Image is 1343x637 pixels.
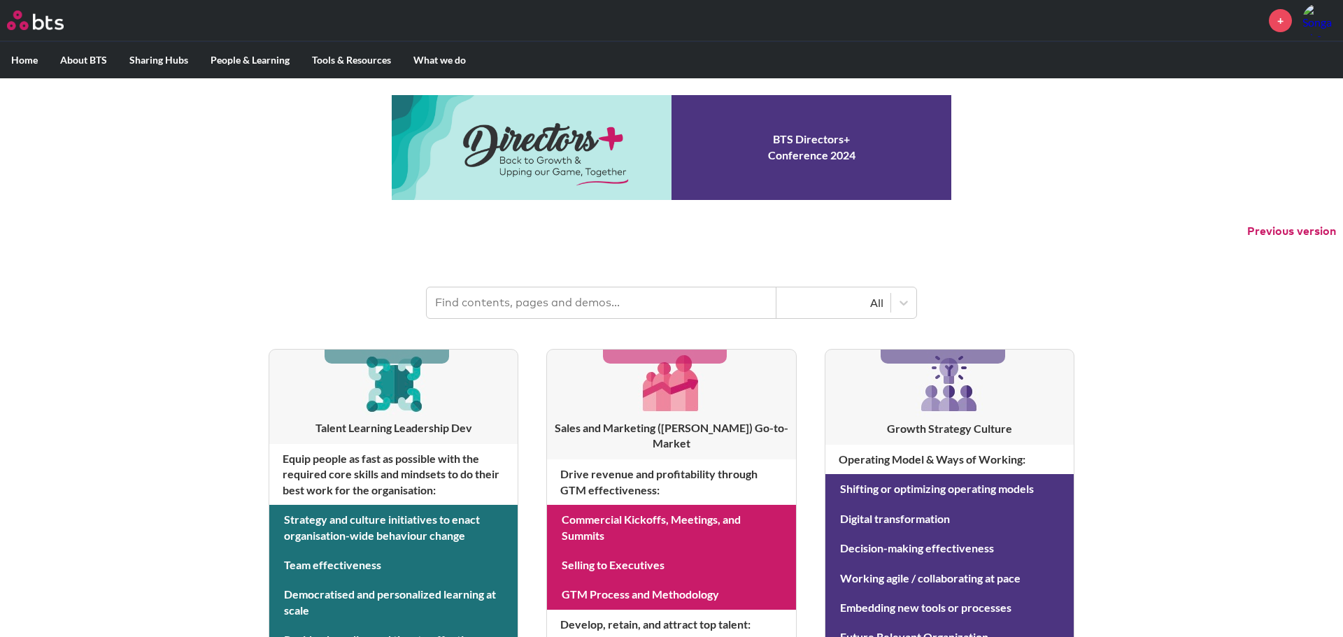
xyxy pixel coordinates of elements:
label: What we do [402,42,477,78]
h4: Operating Model & Ways of Working : [825,445,1074,474]
label: People & Learning [199,42,301,78]
a: Conference 2024 [392,95,951,200]
img: [object Object] [916,350,983,417]
input: Find contents, pages and demos... [427,287,776,318]
h4: Equip people as fast as possible with the required core skills and mindsets to do their best work... [269,444,518,505]
label: Sharing Hubs [118,42,199,78]
h3: Growth Strategy Culture [825,421,1074,436]
h4: Drive revenue and profitability through GTM effectiveness : [547,459,795,505]
h3: Sales and Marketing ([PERSON_NAME]) Go-to-Market [547,420,795,452]
img: [object Object] [638,350,704,416]
img: BTS Logo [7,10,64,30]
a: + [1269,9,1292,32]
img: Songa Chae [1302,3,1336,37]
h3: Talent Learning Leadership Dev [269,420,518,436]
div: All [783,295,883,310]
a: Go home [7,10,90,30]
button: Previous version [1247,224,1336,239]
label: Tools & Resources [301,42,402,78]
label: About BTS [49,42,118,78]
a: Profile [1302,3,1336,37]
img: [object Object] [360,350,427,416]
